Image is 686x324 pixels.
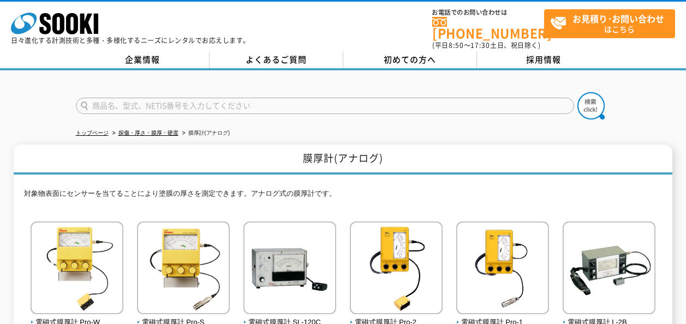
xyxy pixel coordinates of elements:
li: 膜厚計(アナログ) [180,128,230,139]
img: 電磁式膜厚計 Pro-S [137,221,230,317]
span: 8:50 [449,40,464,50]
a: よくあるご質問 [210,52,343,68]
img: btn_search.png [577,92,605,119]
a: 探傷・厚さ・膜厚・硬度 [118,130,178,136]
p: 日々進化する計測技術と多種・多様化するニーズにレンタルでお応えします。 [11,37,250,44]
span: はこちら [550,10,675,37]
span: 初めての方へ [384,53,436,65]
a: トップページ [76,130,109,136]
img: 電磁式膜厚計 L-2B [563,221,655,317]
img: 電磁式膜厚計 Pro-1 [456,221,549,317]
a: 採用情報 [477,52,611,68]
a: 企業情報 [76,52,210,68]
span: (平日 ～ 土日、祝日除く) [432,40,540,50]
a: [PHONE_NUMBER] [432,17,544,39]
img: 電磁式膜厚計 SL-120C [243,221,336,317]
a: 初めての方へ [343,52,477,68]
span: 17:30 [470,40,490,50]
strong: お見積り･お問い合わせ [572,12,664,25]
a: お見積り･お問い合わせはこちら [544,9,675,38]
h1: 膜厚計(アナログ) [14,145,672,175]
img: 電磁式膜厚計 Pro-2 [350,221,443,317]
p: 対象物表面にセンサーを当てることにより塗膜の厚さを測定できます。アナログ式の膜厚計です。 [24,188,663,205]
input: 商品名、型式、NETIS番号を入力してください [76,98,574,114]
span: お電話でのお問い合わせは [432,9,544,16]
img: 電磁式膜厚計 Pro-W [31,221,123,317]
